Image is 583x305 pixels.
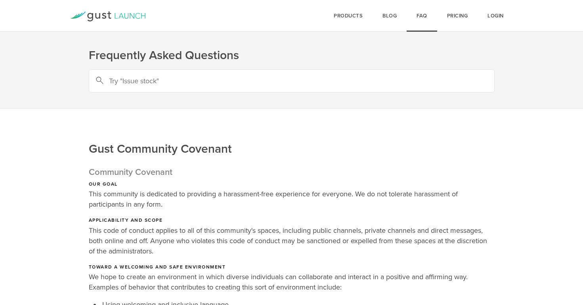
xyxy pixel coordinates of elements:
[89,167,495,177] h3: Community Covenant
[89,48,495,63] h1: Frequently Asked Questions
[89,217,495,224] h4: Applicability and Scope
[89,263,495,270] h4: Toward a Welcoming and Safe Environment
[89,180,495,188] h4: Our Goal
[89,189,495,209] p: This community is dedicated to providing a harassment-free experience for everyone. We do not tol...
[89,225,495,256] p: This code of conduct applies to all of this community's spaces, including public channels, privat...
[89,272,495,292] p: We hope to create an environment in which diverse individuals can collaborate and interact in a p...
[89,88,495,157] h2: Gust Community Covenant
[89,69,495,92] input: Try "Issue stock"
